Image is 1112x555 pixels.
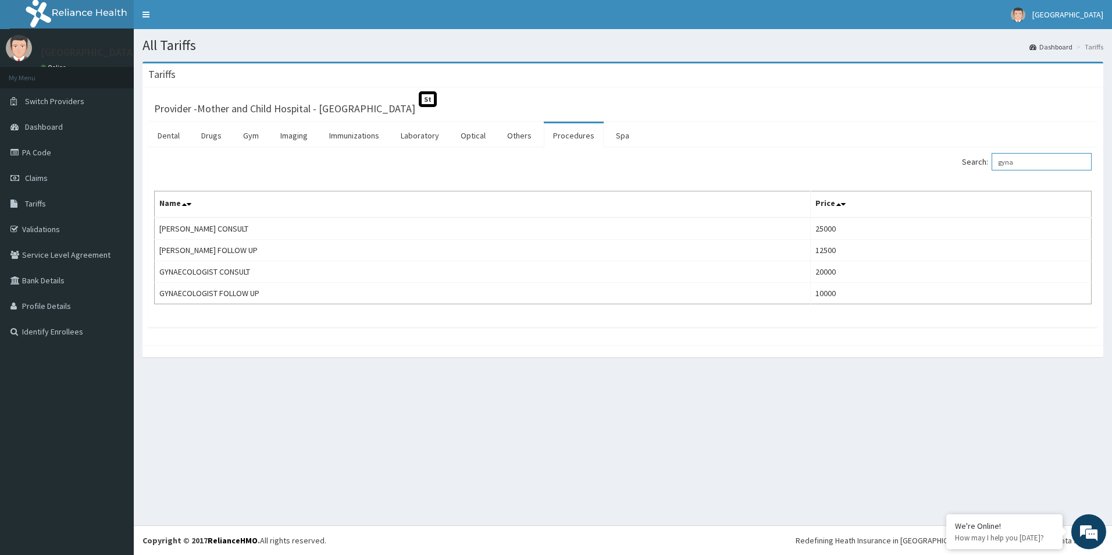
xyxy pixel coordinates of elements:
[208,535,258,546] a: RelianceHMO
[796,535,1103,546] div: Redefining Heath Insurance in [GEOGRAPHIC_DATA] using Telemedicine and Data Science!
[22,58,47,87] img: d_794563401_company_1708531726252_794563401
[154,104,415,114] h3: Provider - Mother and Child Hospital - [GEOGRAPHIC_DATA]
[419,91,437,107] span: St
[67,147,161,264] span: We're online!
[810,218,1091,240] td: 25000
[191,6,219,34] div: Minimize live chat window
[391,123,448,148] a: Laboratory
[142,38,1103,53] h1: All Tariffs
[320,123,389,148] a: Immunizations
[155,261,811,283] td: GYNAECOLOGIST CONSULT
[544,123,604,148] a: Procedures
[142,535,260,546] strong: Copyright © 2017 .
[148,123,189,148] a: Dental
[25,96,84,106] span: Switch Providers
[148,69,176,80] h3: Tariffs
[6,35,32,61] img: User Image
[25,198,46,209] span: Tariffs
[955,533,1054,543] p: How may I help you today?
[607,123,639,148] a: Spa
[451,123,495,148] a: Optical
[810,261,1091,283] td: 20000
[134,525,1112,555] footer: All rights reserved.
[1029,42,1072,52] a: Dashboard
[1011,8,1025,22] img: User Image
[992,153,1092,170] input: Search:
[498,123,541,148] a: Others
[155,283,811,304] td: GYNAECOLOGIST FOLLOW UP
[962,153,1092,170] label: Search:
[41,47,137,58] p: [GEOGRAPHIC_DATA]
[192,123,231,148] a: Drugs
[1074,42,1103,52] li: Tariffs
[1032,9,1103,20] span: [GEOGRAPHIC_DATA]
[155,191,811,218] th: Name
[25,173,48,183] span: Claims
[955,521,1054,531] div: We're Online!
[810,283,1091,304] td: 10000
[60,65,195,80] div: Chat with us now
[810,191,1091,218] th: Price
[155,218,811,240] td: [PERSON_NAME] CONSULT
[234,123,268,148] a: Gym
[41,63,69,72] a: Online
[155,240,811,261] td: [PERSON_NAME] FOLLOW UP
[810,240,1091,261] td: 12500
[271,123,317,148] a: Imaging
[6,318,222,358] textarea: Type your message and hit 'Enter'
[25,122,63,132] span: Dashboard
